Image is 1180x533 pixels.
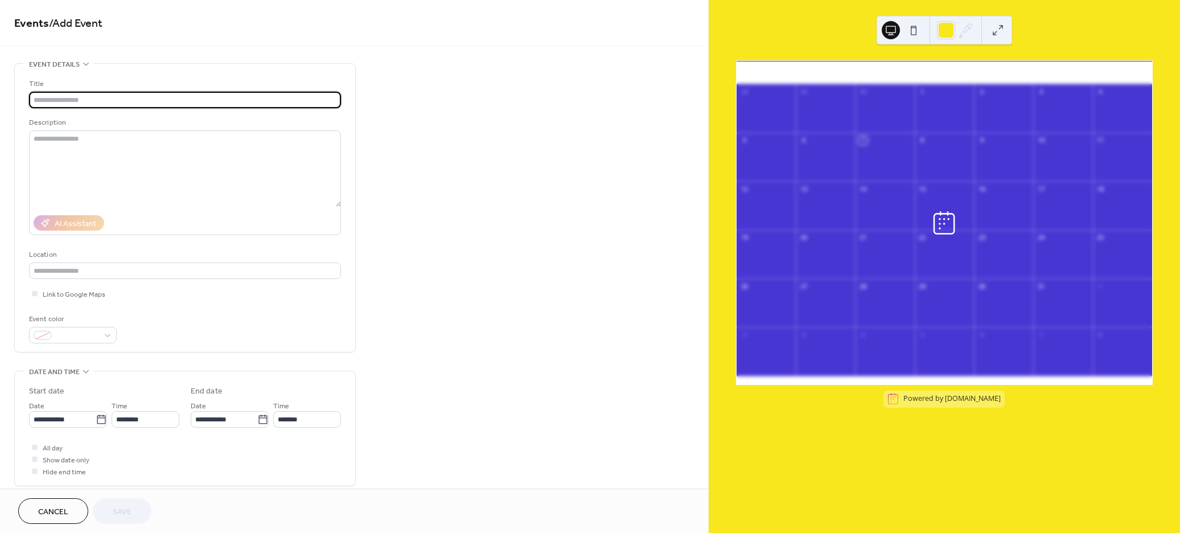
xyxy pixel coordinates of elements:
[1096,330,1105,339] div: 8
[918,282,927,290] div: 29
[858,136,867,145] div: 7
[18,498,88,524] button: Cancel
[799,330,808,339] div: 3
[918,184,927,193] div: 15
[29,78,339,90] div: Title
[1037,88,1045,96] div: 3
[29,400,44,412] span: Date
[29,386,64,397] div: Start date
[799,184,808,193] div: 13
[43,442,63,454] span: All day
[1037,233,1045,242] div: 24
[1037,282,1045,290] div: 31
[945,394,1001,404] a: [DOMAIN_NAME]
[973,61,1030,84] div: Thu
[977,330,986,339] div: 6
[1030,61,1087,84] div: Fri
[799,233,808,242] div: 20
[977,136,986,145] div: 9
[29,59,80,71] span: Event details
[803,61,860,84] div: Mon
[918,88,927,96] div: 1
[916,61,973,84] div: Wed
[29,117,339,129] div: Description
[191,400,206,412] span: Date
[191,386,223,397] div: End date
[1096,233,1105,242] div: 25
[740,184,749,193] div: 12
[29,366,80,378] span: Date and time
[1096,184,1105,193] div: 18
[858,282,867,290] div: 28
[1096,282,1105,290] div: 1
[799,88,808,96] div: 29
[14,13,49,35] a: Events
[740,88,749,96] div: 28
[1037,136,1045,145] div: 10
[1096,88,1105,96] div: 4
[43,466,86,478] span: Hide end time
[29,249,339,261] div: Location
[799,136,808,145] div: 6
[903,394,1001,404] div: Powered by
[977,282,986,290] div: 30
[859,61,916,84] div: Tue
[740,282,749,290] div: 26
[858,233,867,242] div: 21
[858,330,867,339] div: 4
[740,233,749,242] div: 19
[1037,330,1045,339] div: 7
[112,400,128,412] span: Time
[49,13,102,35] span: / Add Event
[29,313,114,325] div: Event color
[977,184,986,193] div: 16
[1037,184,1045,193] div: 17
[1096,136,1105,145] div: 11
[746,61,803,84] div: Sun
[38,506,68,518] span: Cancel
[1086,61,1143,84] div: Sat
[43,454,89,466] span: Show date only
[740,330,749,339] div: 2
[918,330,927,339] div: 5
[858,88,867,96] div: 30
[740,136,749,145] div: 5
[977,88,986,96] div: 2
[918,136,927,145] div: 8
[858,184,867,193] div: 14
[43,289,105,301] span: Link to Google Maps
[799,282,808,290] div: 27
[977,233,986,242] div: 23
[273,400,289,412] span: Time
[918,233,927,242] div: 22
